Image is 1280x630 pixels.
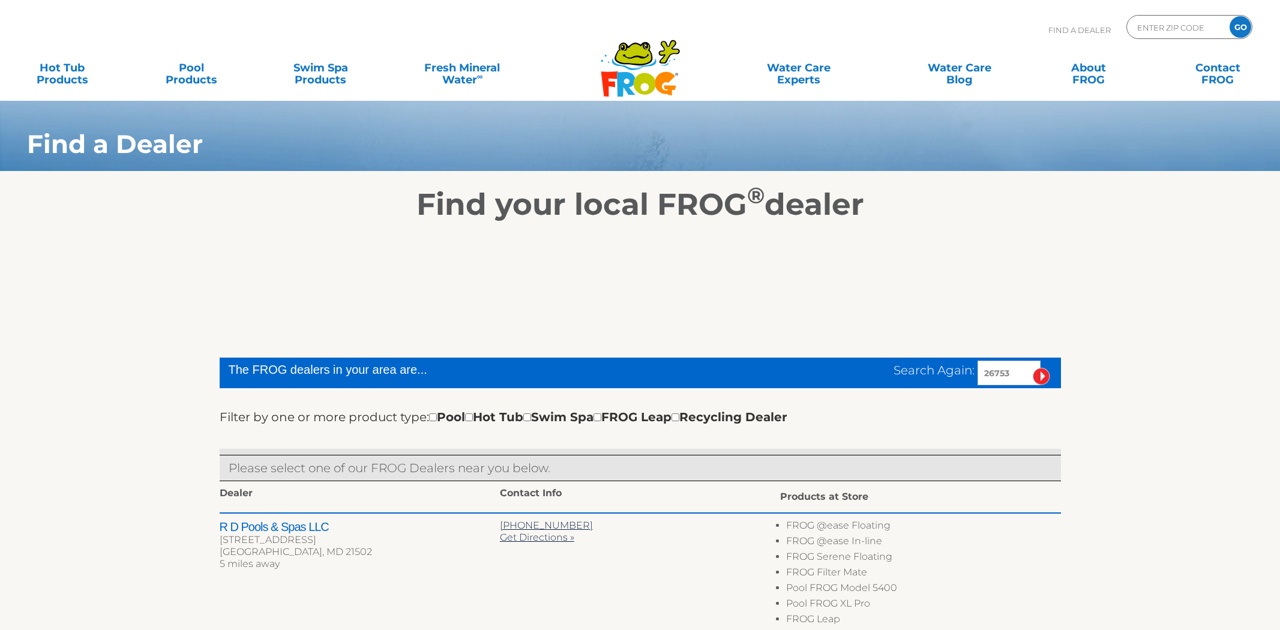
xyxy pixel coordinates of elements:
sup: ∞ [477,71,483,81]
a: Fresh MineralWater∞ [400,56,525,80]
a: AboutFROG [1038,56,1138,80]
input: GO [1230,16,1251,38]
div: The FROG dealers in your area are... [229,361,645,379]
div: [STREET_ADDRESS] [220,534,500,546]
li: FROG @ease Floating [786,520,1060,535]
p: Please select one of our FROG Dealers near you below. [229,458,1052,478]
div: [GEOGRAPHIC_DATA], MD 21502 [220,546,500,558]
a: Water CareBlog [909,56,1009,80]
a: ContactFROG [1168,56,1268,80]
li: FROG Leap [786,613,1060,629]
li: FROG @ease In-line [786,535,1060,551]
h1: Find a Dealer [27,130,1145,158]
a: Swim SpaProducts [271,56,371,80]
li: Pool FROG Model 5400 [786,582,1060,598]
input: Submit [1033,368,1050,385]
p: Find A Dealer [1048,15,1111,45]
div: Dealer [220,487,500,503]
div: Products at Store [780,487,1060,506]
sup: ® [747,182,765,209]
li: FROG Filter Mate [786,566,1060,582]
h2: Find your local FROG dealer [9,187,1271,223]
div: Pool Hot Tub Swim Spa FROG Leap Recycling Dealer [429,407,787,427]
span: 5 miles away [220,558,280,569]
div: Contact Info [500,487,780,503]
a: [PHONE_NUMBER] [500,520,593,531]
a: Water CareExperts [717,56,880,80]
a: Get Directions » [500,532,574,543]
a: PoolProducts [141,56,241,80]
li: Pool FROG XL Pro [786,598,1060,613]
img: Frog Products Logo [594,24,687,97]
label: Filter by one or more product type: [220,407,429,427]
li: FROG Serene Floating [786,551,1060,566]
span: Search Again: [894,363,975,377]
h2: R D Pools & Spas LLC [220,520,500,534]
a: Hot TubProducts [12,56,112,80]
